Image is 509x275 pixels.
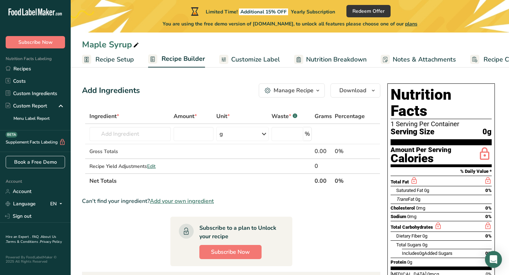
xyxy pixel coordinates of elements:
[6,36,65,48] button: Subscribe Now
[315,112,332,121] span: Grams
[352,7,385,15] span: Redeem Offer
[162,54,205,64] span: Recipe Builder
[291,8,335,15] span: Yearly Subscription
[89,148,171,155] div: Gross Totals
[89,163,171,170] div: Recipe Yield Adjustments
[50,200,65,208] div: EN
[82,38,140,51] div: Maple Syrup
[189,7,335,16] div: Limited Time!
[219,52,280,68] a: Customize Label
[391,259,406,265] span: Protein
[89,112,119,121] span: Ingredient
[82,197,380,205] div: Can't find your ingredient?
[231,55,280,64] span: Customize Label
[274,86,314,95] div: Manage Recipe
[82,52,134,68] a: Recipe Setup
[88,173,313,188] th: Net Totals
[482,128,492,136] span: 0g
[407,259,412,265] span: 0g
[333,173,366,188] th: 0%
[259,83,325,98] button: Manage Recipe
[6,156,65,168] a: Book a Free Demo
[396,197,414,202] span: Fat
[381,52,456,68] a: Notes & Attachments
[199,245,262,259] button: Subscribe Now
[6,234,31,239] a: Hire an Expert .
[150,197,214,205] span: Add your own ingredient
[335,147,365,156] div: 0%
[306,55,367,64] span: Nutrition Breakdown
[147,163,156,170] span: Edit
[313,173,333,188] th: 0.00
[216,112,230,121] span: Unit
[391,179,409,185] span: Total Fat
[211,248,250,256] span: Subscribe Now
[391,87,492,119] h1: Nutrition Facts
[6,255,65,264] div: Powered By FoodLabelMaker © 2025 All Rights Reserved
[485,233,492,239] span: 0%
[391,214,406,219] span: Sodium
[330,83,380,98] button: Download
[485,214,492,219] span: 0%
[271,112,297,121] div: Waste
[419,251,424,256] span: 0g
[424,188,429,193] span: 0g
[396,197,408,202] i: Trans
[89,127,171,141] input: Add Ingredient
[393,55,456,64] span: Notes & Attachments
[18,39,53,46] span: Subscribe Now
[220,130,223,138] div: g
[416,205,425,211] span: 0mg
[391,147,451,153] div: Amount Per Serving
[6,102,47,110] div: Custom Report
[391,121,492,128] div: 1 Serving Per Container
[199,224,278,241] div: Subscribe to a plan to Unlock your recipe
[405,21,417,27] span: plans
[335,112,365,121] span: Percentage
[148,51,205,68] a: Recipe Builder
[6,239,40,244] a: Terms & Conditions .
[391,167,492,176] section: % Daily Value *
[82,85,140,96] div: Add Ingredients
[174,112,197,121] span: Amount
[315,147,332,156] div: 0.00
[6,132,17,137] div: BETA
[485,188,492,193] span: 0%
[391,153,451,164] div: Calories
[32,234,41,239] a: FAQ .
[396,188,423,193] span: Saturated Fat
[485,251,502,268] div: Open Intercom Messenger
[391,128,434,136] span: Serving Size
[6,198,36,210] a: Language
[415,197,420,202] span: 0g
[402,251,452,256] span: Includes Added Sugars
[315,162,332,170] div: 0
[163,20,417,28] span: You are using the free demo version of [DOMAIN_NAME], to unlock all features please choose one of...
[346,5,391,17] button: Redeem Offer
[422,242,427,247] span: 0g
[239,8,288,15] span: Additional 15% OFF
[391,224,433,230] span: Total Carbohydrates
[391,205,415,211] span: Cholesterol
[40,239,62,244] a: Privacy Policy
[339,86,366,95] span: Download
[294,52,367,68] a: Nutrition Breakdown
[396,242,421,247] span: Total Sugars
[6,234,56,244] a: About Us .
[407,214,416,219] span: 0mg
[422,233,427,239] span: 0g
[95,55,134,64] span: Recipe Setup
[396,233,421,239] span: Dietary Fiber
[485,205,492,211] span: 0%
